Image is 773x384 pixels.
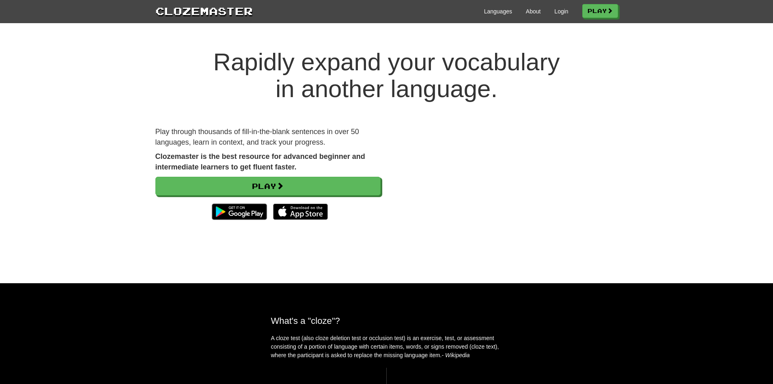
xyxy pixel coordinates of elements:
[484,7,512,15] a: Languages
[442,352,470,358] em: - Wikipedia
[273,204,328,220] img: Download_on_the_App_Store_Badge_US-UK_135x40-25178aeef6eb6b83b96f5f2d004eda3bffbb37122de64afbaef7...
[155,127,381,148] p: Play through thousands of fill-in-the-blank sentences in over 50 languages, learn in context, and...
[208,200,271,224] img: Get it on Google Play
[271,334,502,360] p: A cloze test (also cloze deletion test or occlusion test) is an exercise, test, or assessment con...
[271,316,502,326] h2: What's a "cloze"?
[582,4,618,18] a: Play
[155,152,365,171] strong: Clozemaster is the best resource for advanced beginner and intermediate learners to get fluent fa...
[554,7,568,15] a: Login
[155,3,253,18] a: Clozemaster
[155,177,381,195] a: Play
[526,7,541,15] a: About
